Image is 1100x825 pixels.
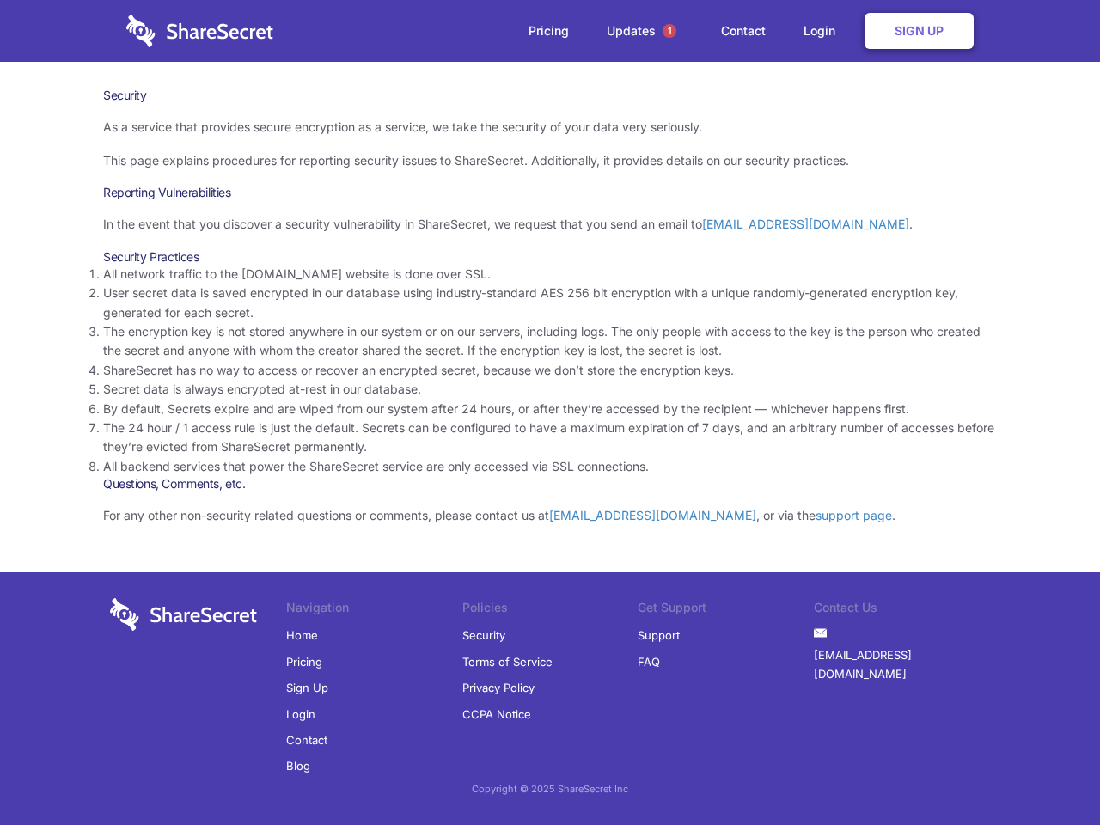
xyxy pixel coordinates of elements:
[786,4,861,58] a: Login
[286,598,462,622] li: Navigation
[462,675,535,700] a: Privacy Policy
[286,727,327,753] a: Contact
[110,598,257,631] img: logo-wordmark-white-trans-d4663122ce5f474addd5e946df7df03e33cb6a1c49d2221995e7729f52c070b2.svg
[511,4,586,58] a: Pricing
[103,506,997,525] p: For any other non-security related questions or comments, please contact us at , or via the .
[638,622,680,648] a: Support
[103,457,997,476] li: All backend services that power the ShareSecret service are only accessed via SSL connections.
[103,419,997,457] li: The 24 hour / 1 access rule is just the default. Secrets can be configured to have a maximum expi...
[462,622,505,648] a: Security
[286,622,318,648] a: Home
[103,361,997,380] li: ShareSecret has no way to access or recover an encrypted secret, because we don’t store the encry...
[103,185,997,200] h3: Reporting Vulnerabilities
[103,400,997,419] li: By default, Secrets expire and are wiped from our system after 24 hours, or after they’re accesse...
[638,649,660,675] a: FAQ
[462,598,639,622] li: Policies
[814,598,990,622] li: Contact Us
[704,4,783,58] a: Contact
[126,15,273,47] img: logo-wordmark-white-trans-d4663122ce5f474addd5e946df7df03e33cb6a1c49d2221995e7729f52c070b2.svg
[103,88,997,103] h1: Security
[103,476,997,492] h3: Questions, Comments, etc.
[865,13,974,49] a: Sign Up
[816,508,892,522] a: support page
[638,598,814,622] li: Get Support
[103,380,997,399] li: Secret data is always encrypted at-rest in our database.
[103,151,997,170] p: This page explains procedures for reporting security issues to ShareSecret. Additionally, it prov...
[286,753,310,779] a: Blog
[814,642,990,687] a: [EMAIL_ADDRESS][DOMAIN_NAME]
[286,649,322,675] a: Pricing
[462,649,553,675] a: Terms of Service
[286,701,315,727] a: Login
[103,249,997,265] h3: Security Practices
[702,217,909,231] a: [EMAIL_ADDRESS][DOMAIN_NAME]
[103,265,997,284] li: All network traffic to the [DOMAIN_NAME] website is done over SSL.
[103,215,997,234] p: In the event that you discover a security vulnerability in ShareSecret, we request that you send ...
[286,675,328,700] a: Sign Up
[103,322,997,361] li: The encryption key is not stored anywhere in our system or on our servers, including logs. The on...
[663,24,676,38] span: 1
[103,284,997,322] li: User secret data is saved encrypted in our database using industry-standard AES 256 bit encryptio...
[549,508,756,522] a: [EMAIL_ADDRESS][DOMAIN_NAME]
[103,118,997,137] p: As a service that provides secure encryption as a service, we take the security of your data very...
[462,701,531,727] a: CCPA Notice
